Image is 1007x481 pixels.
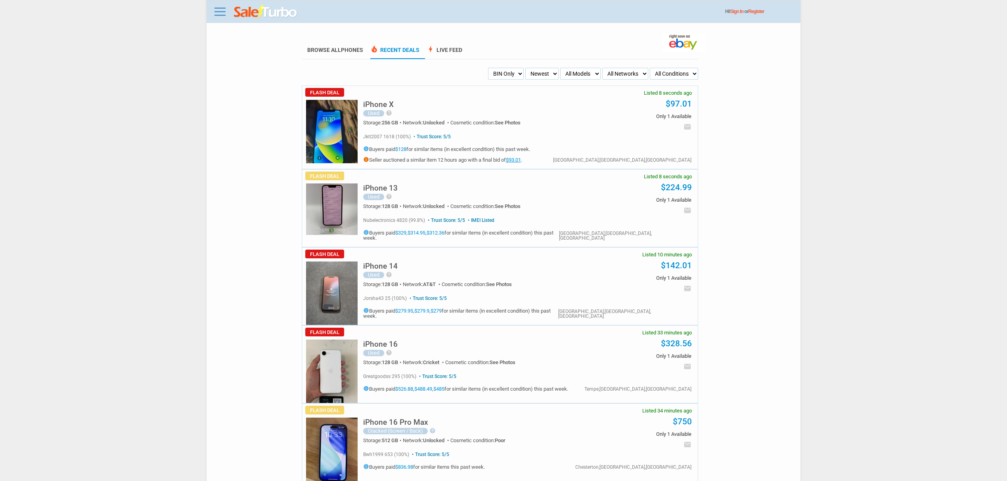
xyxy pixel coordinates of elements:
span: See Photos [490,359,515,365]
div: Tempe,[GEOGRAPHIC_DATA],[GEOGRAPHIC_DATA] [584,387,691,391]
a: boltLive Feed [427,47,462,59]
i: help [386,271,392,278]
img: s-l225.jpg [306,183,358,235]
span: jklt2007 1618 (100%) [363,134,411,139]
span: Cricket [423,359,439,365]
span: Unlocked [423,203,444,209]
span: Listed 33 minutes ago [642,330,692,335]
div: Used [363,194,384,200]
i: info [363,146,369,152]
a: Sign In [730,9,743,14]
div: [GEOGRAPHIC_DATA],[GEOGRAPHIC_DATA],[GEOGRAPHIC_DATA] [559,231,691,240]
h5: Seller auctioned a similar item 12 hours ago with a final bid of . [363,157,530,162]
div: Storage: [363,120,403,125]
span: 128 GB [382,203,398,209]
a: $485 [433,386,444,392]
span: Trust Score: 5/5 [408,296,447,301]
span: See Photos [495,203,521,209]
i: email [683,363,691,370]
a: $750 [673,417,692,426]
div: Network: [403,360,445,365]
span: bolt [427,45,435,53]
h5: iPhone 16 Pro Max [363,418,428,426]
span: Trust Score: 5/5 [417,374,456,379]
div: Cosmetic condition: [442,282,512,287]
h5: iPhone 13 [363,184,398,192]
div: Used [363,350,384,356]
div: Network: [403,204,450,209]
div: Cracked (Screen / Back) [363,428,428,434]
h5: iPhone X [363,101,394,108]
a: $279.95 [395,308,413,314]
span: AT&T [423,281,436,287]
div: Storage: [363,282,403,287]
a: $93.01 [506,157,521,163]
span: nubelectronics 4820 (99.8%) [363,218,425,223]
span: greatgoodss 295 (100%) [363,374,416,379]
a: Register [748,9,764,14]
h5: Buyers paid , , for similar items (in excellent condition) this past week. [363,307,558,319]
div: Storage: [363,204,403,209]
span: Listed 34 minutes ago [642,408,692,413]
div: Network: [403,282,442,287]
div: Storage: [363,360,403,365]
img: s-l225.jpg [306,100,358,163]
div: [GEOGRAPHIC_DATA],[GEOGRAPHIC_DATA],[GEOGRAPHIC_DATA] [558,309,692,319]
a: $526.88 [395,386,413,392]
span: Unlocked [423,120,444,126]
div: Used [363,110,384,116]
span: Trust Score: 5/5 [412,134,451,139]
h5: iPhone 16 [363,340,398,348]
a: iPhone 14 [363,264,398,270]
img: s-l225.jpg [306,418,358,481]
span: Listed 8 seconds ago [644,90,692,95]
span: Listed 8 seconds ago [644,174,692,179]
span: See Photos [486,281,512,287]
i: email [683,441,691,449]
h5: Buyers paid , , for similar items (in excellent condition) this past week. [363,229,559,240]
span: Trust Score: 5/5 [410,452,449,457]
div: Cosmetic condition: [450,120,521,125]
span: Flash Deal [305,328,344,336]
span: Only 1 Available [572,197,691,202]
i: email [683,206,691,214]
div: [GEOGRAPHIC_DATA],[GEOGRAPHIC_DATA],[GEOGRAPHIC_DATA] [553,158,691,162]
span: Listed 10 minutes ago [642,252,692,257]
a: $312.36 [427,230,444,236]
div: Network: [403,438,450,443]
h5: Buyers paid , , for similar items (in excellent condition) this past week. [363,386,568,391]
span: local_fire_department [370,45,378,53]
span: Trust Score: 5/5 [426,218,465,223]
i: info [363,229,369,235]
span: 512 GB [382,437,398,443]
span: Flash Deal [305,250,344,258]
span: IMEI Listed [466,218,494,223]
span: 128 GB [382,359,398,365]
a: iPhone X [363,102,394,108]
i: help [386,349,392,356]
a: Browse AllPhones [307,47,363,53]
a: $329 [395,230,406,236]
span: bwh1999 653 (100%) [363,452,409,457]
span: Only 1 Available [572,431,691,437]
h5: Buyers paid for similar items (in excellent condition) this past week. [363,146,530,152]
i: info [363,157,369,162]
span: Unlocked [423,437,444,443]
a: $488.49 [414,386,432,392]
a: $142.01 [661,261,692,270]
i: help [386,193,392,200]
span: See Photos [495,120,521,126]
a: iPhone 13 [363,186,398,192]
a: $328.56 [661,339,692,348]
div: Cosmetic condition: [445,360,515,365]
div: Network: [403,120,450,125]
img: s-l225.jpg [306,340,358,403]
i: email [683,284,691,292]
span: Flash Deal [305,88,344,97]
a: iPhone 16 Pro Max [363,420,428,426]
span: Flash Deal [305,406,344,414]
div: Storage: [363,438,403,443]
div: Used [363,272,384,278]
span: Only 1 Available [572,275,691,281]
img: s-l225.jpg [306,261,358,325]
